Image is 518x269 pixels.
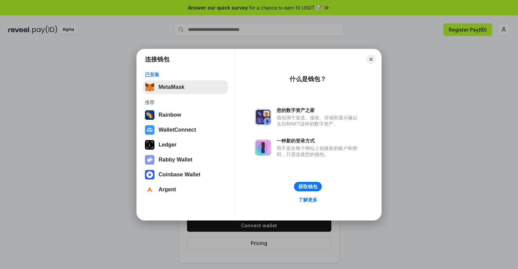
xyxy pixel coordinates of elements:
div: Rainbow [159,112,181,118]
img: svg+xml,%3Csvg%20xmlns%3D%22http%3A%2F%2Fwww.w3.org%2F2000%2Fsvg%22%20fill%3D%22none%22%20viewBox... [255,139,271,156]
img: svg+xml,%3Csvg%20width%3D%2228%22%20height%3D%2228%22%20viewBox%3D%220%200%2028%2028%22%20fill%3D... [145,185,154,194]
div: Ledger [159,142,177,148]
img: svg+xml,%3Csvg%20width%3D%22120%22%20height%3D%22120%22%20viewBox%3D%220%200%20120%20120%22%20fil... [145,110,154,120]
button: MetaMask [143,80,228,94]
button: 获取钱包 [294,182,322,191]
button: Close [366,55,376,64]
div: Argent [159,187,176,193]
img: svg+xml,%3Csvg%20width%3D%2228%22%20height%3D%2228%22%20viewBox%3D%220%200%2028%2028%22%20fill%3D... [145,125,154,135]
div: Coinbase Wallet [159,172,200,178]
div: 而不是在每个网站上创建新的账户和密码，只需连接您的钱包。 [277,145,361,157]
img: svg+xml,%3Csvg%20xmlns%3D%22http%3A%2F%2Fwww.w3.org%2F2000%2Fsvg%22%20fill%3D%22none%22%20viewBox... [145,155,154,165]
img: svg+xml,%3Csvg%20xmlns%3D%22http%3A%2F%2Fwww.w3.org%2F2000%2Fsvg%22%20width%3D%2228%22%20height%3... [145,140,154,150]
div: Rabby Wallet [159,157,192,163]
img: svg+xml,%3Csvg%20fill%3D%22none%22%20height%3D%2233%22%20viewBox%3D%220%200%2035%2033%22%20width%... [145,82,154,92]
h1: 连接钱包 [145,55,169,63]
div: 推荐 [145,99,226,105]
button: WalletConnect [143,123,228,137]
button: Rabby Wallet [143,153,228,167]
button: Ledger [143,138,228,152]
button: Coinbase Wallet [143,168,228,181]
div: WalletConnect [159,127,196,133]
img: svg+xml,%3Csvg%20width%3D%2228%22%20height%3D%2228%22%20viewBox%3D%220%200%2028%2028%22%20fill%3D... [145,170,154,179]
div: 钱包用于发送、接收、存储和显示像以太坊和NFT这样的数字资产。 [277,115,361,127]
div: MetaMask [159,84,184,90]
button: Rainbow [143,108,228,122]
div: 您的数字资产之家 [277,107,361,113]
img: svg+xml,%3Csvg%20xmlns%3D%22http%3A%2F%2Fwww.w3.org%2F2000%2Fsvg%22%20fill%3D%22none%22%20viewBox... [255,109,271,125]
div: 获取钱包 [298,184,317,190]
div: 了解更多 [298,197,317,203]
div: 一种新的登录方式 [277,138,361,144]
button: Argent [143,183,228,196]
a: 了解更多 [294,195,321,204]
div: 已安装 [145,72,226,78]
div: 什么是钱包？ [290,75,326,83]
